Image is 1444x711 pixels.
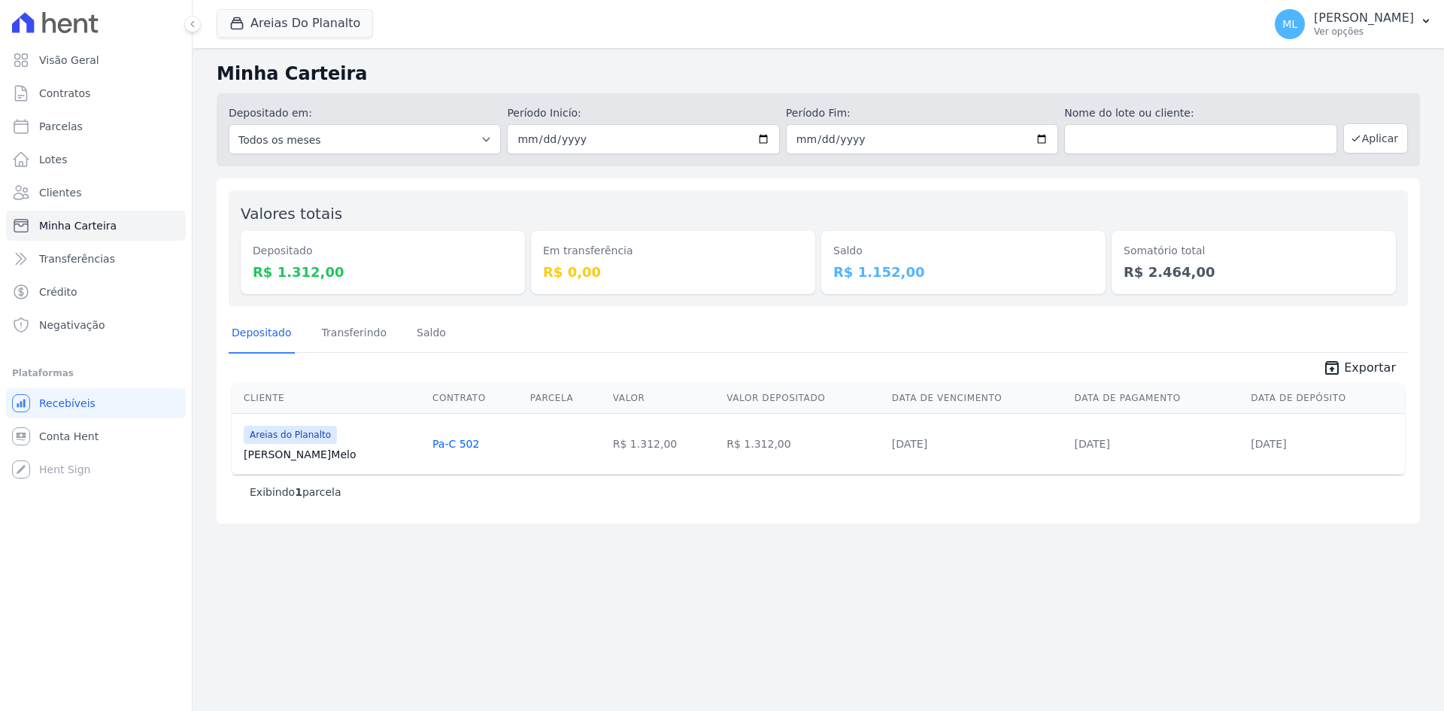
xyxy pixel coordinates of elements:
a: Contratos [6,78,186,108]
dt: Depositado [253,243,513,259]
span: Conta Hent [39,429,99,444]
th: Data de Vencimento [886,383,1069,414]
dd: R$ 0,00 [543,262,803,282]
span: Parcelas [39,119,83,134]
dt: Em transferência [543,243,803,259]
a: Parcelas [6,111,186,141]
p: [PERSON_NAME] [1314,11,1414,26]
label: Depositado em: [229,107,312,119]
dt: Saldo [833,243,1094,259]
dt: Somatório total [1124,243,1384,259]
a: [DATE] [1251,438,1286,450]
th: Data de Depósito [1245,383,1405,414]
a: [PERSON_NAME]Melo [244,447,420,462]
td: R$ 1.312,00 [607,413,720,474]
span: Crédito [39,284,77,299]
span: Lotes [39,152,68,167]
span: Clientes [39,185,81,200]
span: Recebíveis [39,396,96,411]
a: Depositado [229,314,295,354]
div: Plataformas [12,364,180,382]
a: [DATE] [1075,438,1110,450]
th: Cliente [232,383,426,414]
p: Exibindo parcela [250,485,341,500]
a: Conta Hent [6,421,186,451]
label: Período Inicío: [507,105,779,121]
a: Transferindo [319,314,390,354]
a: Crédito [6,277,186,307]
label: Nome do lote ou cliente: [1064,105,1336,121]
i: unarchive [1323,359,1341,377]
a: Transferências [6,244,186,274]
th: Valor Depositado [720,383,886,414]
a: [DATE] [892,438,927,450]
dd: R$ 1.312,00 [253,262,513,282]
p: Ver opções [1314,26,1414,38]
span: Transferências [39,251,115,266]
h2: Minha Carteira [217,60,1420,87]
th: Valor [607,383,720,414]
span: Exportar [1344,359,1396,377]
th: Contrato [426,383,524,414]
a: Lotes [6,144,186,175]
button: ML [PERSON_NAME] Ver opções [1263,3,1444,45]
a: Minha Carteira [6,211,186,241]
a: Pa-C 502 [432,438,479,450]
a: Recebíveis [6,388,186,418]
label: Período Fim: [786,105,1058,121]
span: ML [1282,19,1297,29]
th: Data de Pagamento [1069,383,1245,414]
th: Parcela [524,383,607,414]
a: Clientes [6,178,186,208]
span: Negativação [39,318,105,333]
button: Aplicar [1343,123,1408,153]
a: Visão Geral [6,45,186,75]
span: Minha Carteira [39,218,117,233]
label: Valores totais [241,205,342,223]
dd: R$ 2.464,00 [1124,262,1384,282]
button: Areias Do Planalto [217,9,373,38]
a: Saldo [414,314,449,354]
span: Contratos [39,86,90,101]
dd: R$ 1.152,00 [833,262,1094,282]
a: Negativação [6,310,186,340]
span: Visão Geral [39,53,99,68]
a: unarchive Exportar [1311,359,1408,380]
b: 1 [295,486,302,498]
td: R$ 1.312,00 [720,413,886,474]
span: Areias do Planalto [244,426,337,444]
